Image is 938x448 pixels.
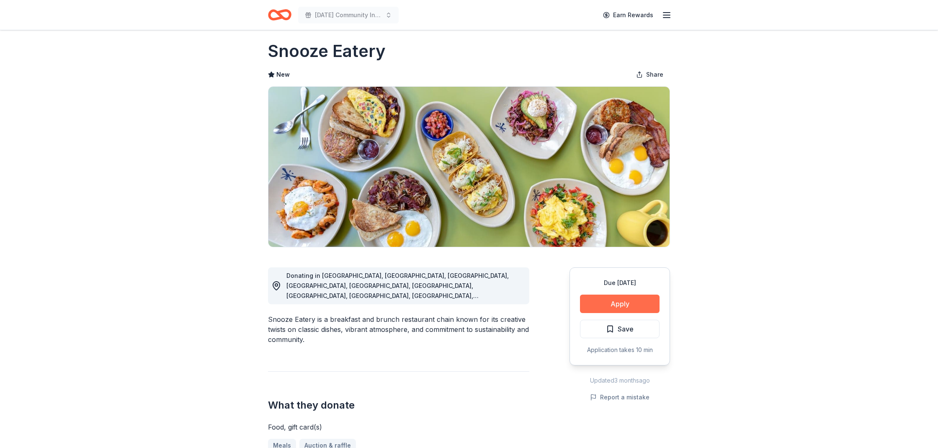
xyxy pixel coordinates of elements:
button: Save [580,320,660,338]
span: Share [646,70,663,80]
div: Snooze Eatery is a breakfast and brunch restaurant chain known for its creative twists on classic... [268,314,529,344]
button: Report a mistake [590,392,649,402]
span: Donating in [GEOGRAPHIC_DATA], [GEOGRAPHIC_DATA], [GEOGRAPHIC_DATA], [GEOGRAPHIC_DATA], [GEOGRAPH... [286,272,509,309]
a: Home [268,5,291,25]
span: New [276,70,290,80]
img: Image for Snooze Eatery [268,87,670,247]
h1: Snooze Eatery [268,39,386,63]
div: Food, gift card(s) [268,422,529,432]
h2: What they donate [268,399,529,412]
div: Updated 3 months ago [569,375,670,386]
div: Due [DATE] [580,278,660,288]
button: [DATE] Community Initiative Silent Auction Event [298,7,399,23]
div: Application takes 10 min [580,345,660,355]
button: Share [629,66,670,83]
span: [DATE] Community Initiative Silent Auction Event [315,10,382,20]
span: Save [618,324,634,334]
button: Apply [580,295,660,313]
a: Earn Rewards [598,8,658,23]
